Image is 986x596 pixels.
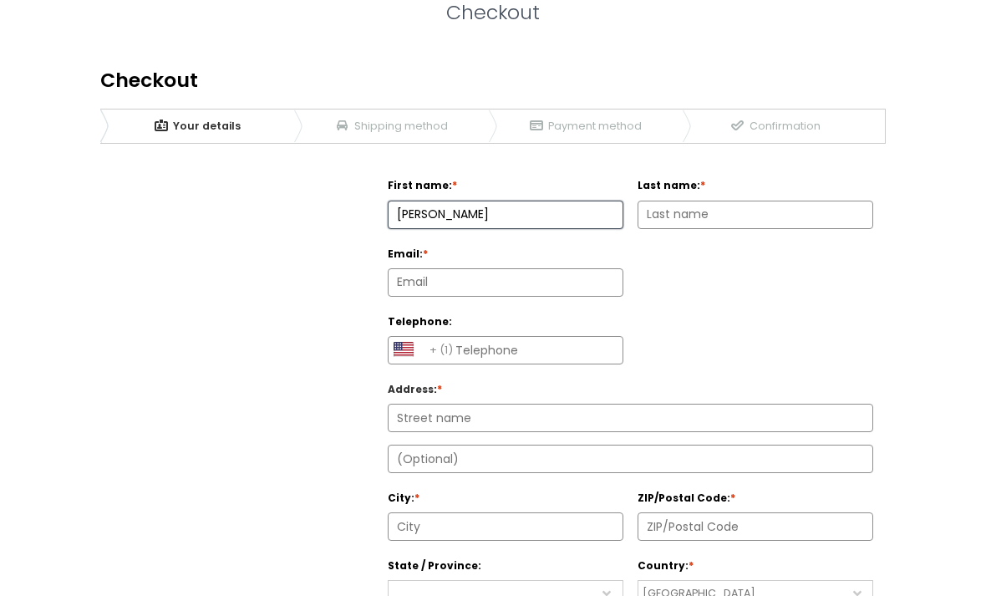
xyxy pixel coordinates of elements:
span: 2 [335,110,350,143]
label: First name: [388,173,623,193]
label: ZIP/Postal Code: [638,486,873,506]
div: Breadcrumbs [100,109,886,144]
label: Email: [388,242,623,262]
label: Country: [638,553,873,573]
label: Last name: [638,173,873,193]
span: 3 [529,110,544,143]
span: 1 [154,110,169,143]
a: 2Shipping method [294,110,488,143]
label: : [388,377,873,397]
input: Last name [638,201,872,228]
input: Apartment, suite, etc. (optional) [389,446,872,472]
label: City: [388,486,623,506]
input: Telephone [389,337,623,364]
span: 4 [730,110,745,143]
input: Street name [389,405,872,431]
a: 4Confirmation [683,110,868,143]
span: Address [388,382,434,396]
div: Checkout [100,69,886,93]
label: Telephone: [388,309,623,329]
label: State / Province: [388,553,623,573]
a: 3Payment method [489,110,683,143]
input: ZIP/Postal Code [638,513,872,540]
input: First name [389,201,623,228]
a: 1Your details [100,110,294,143]
input: Email [389,269,623,296]
input: City [389,513,623,540]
